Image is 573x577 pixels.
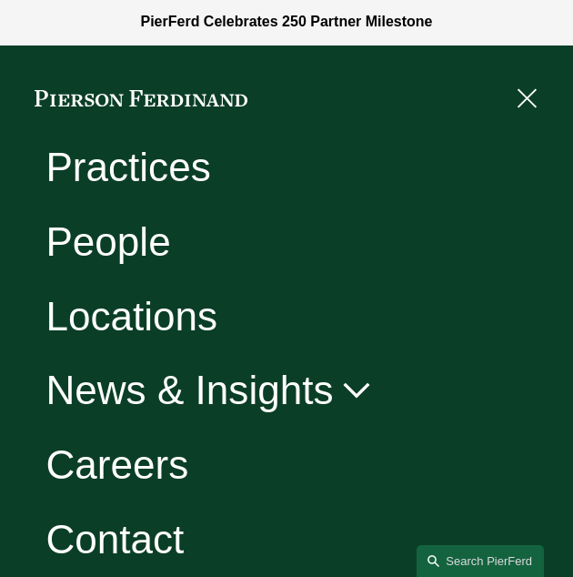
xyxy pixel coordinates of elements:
a: News & Insights [45,370,373,410]
a: Careers [45,445,188,485]
a: People [45,221,170,261]
a: Locations [45,296,217,336]
a: Practices [45,147,210,187]
a: Search this site [417,545,544,577]
a: Contact [45,520,184,560]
